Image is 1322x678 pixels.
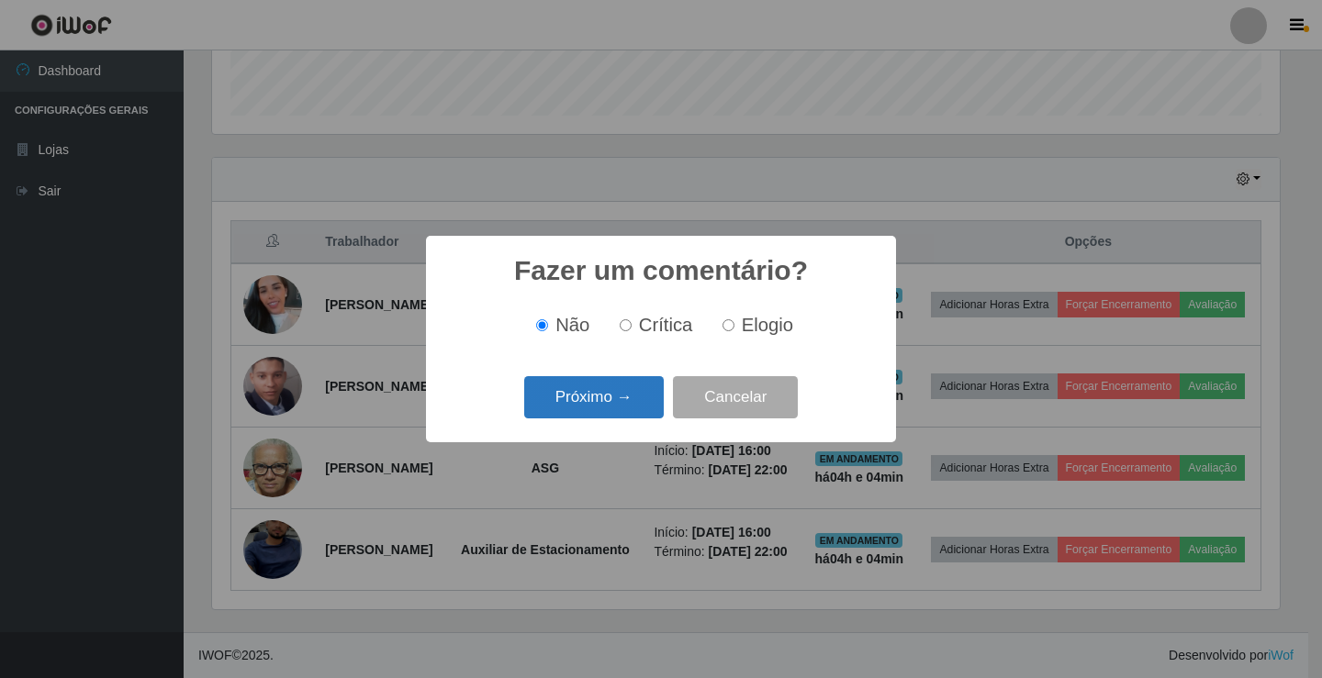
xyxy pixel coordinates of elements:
button: Próximo → [524,376,664,419]
input: Não [536,319,548,331]
span: Elogio [742,315,793,335]
button: Cancelar [673,376,798,419]
span: Não [555,315,589,335]
input: Elogio [723,319,734,331]
h2: Fazer um comentário? [514,254,808,287]
input: Crítica [620,319,632,331]
span: Crítica [639,315,693,335]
